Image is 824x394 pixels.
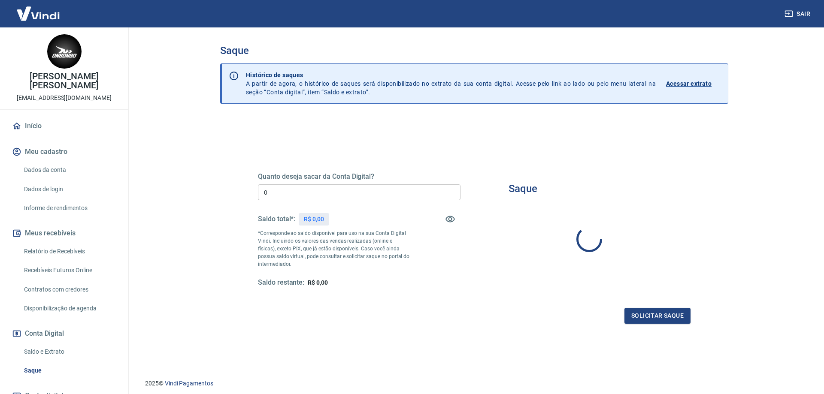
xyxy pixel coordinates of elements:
[21,262,118,279] a: Recebíveis Futuros Online
[308,279,328,286] span: R$ 0,00
[21,243,118,260] a: Relatório de Recebíveis
[7,72,121,90] p: [PERSON_NAME] [PERSON_NAME]
[258,229,410,268] p: *Corresponde ao saldo disponível para uso na sua Conta Digital Vindi. Incluindo os valores das ve...
[304,215,324,224] p: R$ 0,00
[624,308,691,324] button: Solicitar saque
[10,142,118,161] button: Meu cadastro
[21,180,118,198] a: Dados de login
[666,71,721,96] a: Acessar extrato
[509,183,537,195] h3: Saque
[220,45,728,57] h3: Saque
[21,343,118,361] a: Saldo e Extrato
[10,224,118,243] button: Meus recebíveis
[21,300,118,317] a: Disponibilização de agenda
[258,215,295,223] h5: Saldo total*:
[666,79,712,88] p: Acessar extrato
[165,380,213,387] a: Vindi Pagamentos
[783,6,814,22] button: Sair
[47,34,82,69] img: 0dc9e975-6eb3-4abb-91ca-ed7c7322f38e.jpeg
[246,71,656,96] p: A partir de agora, o histórico de saques será disponibilizado no extrato da sua conta digital. Ac...
[258,278,304,287] h5: Saldo restante:
[258,172,460,181] h5: Quanto deseja sacar da Conta Digital?
[10,324,118,343] button: Conta Digital
[10,0,66,27] img: Vindi
[17,93,112,102] p: [EMAIL_ADDRESS][DOMAIN_NAME]
[21,281,118,298] a: Contratos com credores
[10,117,118,135] a: Início
[246,71,656,79] p: Histórico de saques
[21,362,118,379] a: Saque
[21,161,118,179] a: Dados da conta
[145,379,803,388] p: 2025 ©
[21,199,118,217] a: Informe de rendimentos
